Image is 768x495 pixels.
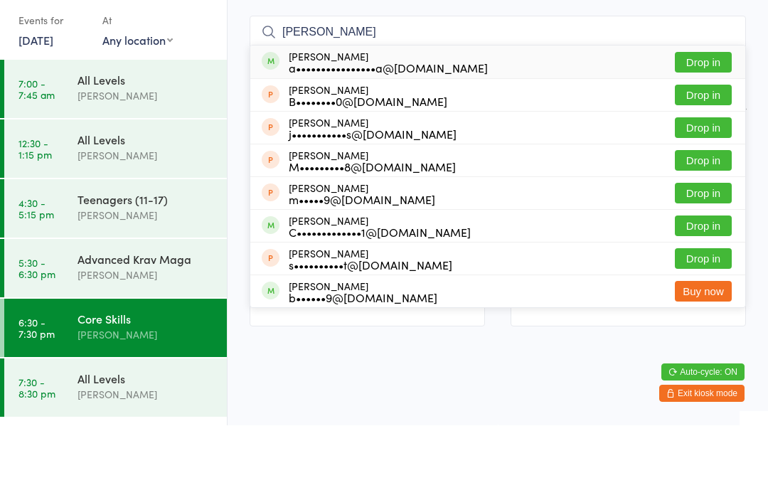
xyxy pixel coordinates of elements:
div: [PERSON_NAME] [289,317,452,340]
time: 6:30 - 7:30 pm [18,386,55,409]
button: Drop in [675,154,732,175]
div: [PERSON_NAME] [78,456,215,472]
time: 4:30 - 5:15 pm [18,267,54,289]
button: Exit kiosk mode [659,454,745,472]
a: 12:30 -1:15 pmAll Levels[PERSON_NAME] [4,189,227,247]
button: Drop in [675,220,732,240]
span: [DATE] 6:30pm [250,9,724,23]
a: 6:30 -7:30 pmCore Skills[PERSON_NAME] [4,368,227,427]
span: Adults [250,51,746,65]
button: Drop in [675,122,732,142]
div: j•••••••••••s@[DOMAIN_NAME] [289,198,457,209]
span: [GEOGRAPHIC_DATA] [250,37,724,51]
div: [PERSON_NAME] [78,396,215,412]
div: All Levels [78,440,215,456]
div: All Levels [78,142,215,157]
div: [PERSON_NAME] [289,284,471,307]
time: 5:30 - 6:30 pm [18,326,55,349]
div: a••••••••••••••••a@[DOMAIN_NAME] [289,132,488,143]
button: Drop in [675,252,732,273]
time: 12:30 - 1:15 pm [18,207,52,230]
div: M•••••••••8@[DOMAIN_NAME] [289,230,456,242]
div: m•••••9@[DOMAIN_NAME] [289,263,435,275]
div: C•••••••••••••1@[DOMAIN_NAME] [289,296,471,307]
time: 7:30 - 8:30 pm [18,446,55,469]
div: [PERSON_NAME] [78,277,215,293]
div: [PERSON_NAME] [289,252,435,275]
div: Events for [18,78,88,102]
div: Teenagers (11-17) [78,261,215,277]
input: Search [250,85,746,118]
div: Advanced Krav Maga [78,321,215,336]
button: Drop in [675,318,732,339]
div: Any location [102,102,173,117]
div: All Levels [78,201,215,217]
div: [PERSON_NAME] [289,120,488,143]
div: [PERSON_NAME] [78,336,215,353]
button: Drop in [675,285,732,306]
div: B••••••••0@[DOMAIN_NAME] [289,165,447,176]
div: [PERSON_NAME] [78,217,215,233]
div: [PERSON_NAME] [289,186,457,209]
button: Auto-cycle: ON [661,433,745,450]
img: Krav Maga Defence Institute [14,11,68,64]
a: [DATE] [18,102,53,117]
div: b••••••9@[DOMAIN_NAME] [289,361,437,373]
div: [PERSON_NAME] [78,157,215,174]
button: Buy now [675,351,732,371]
div: [PERSON_NAME] [289,154,447,176]
a: 7:30 -8:30 pmAll Levels[PERSON_NAME] [4,428,227,486]
div: At [102,78,173,102]
div: [PERSON_NAME] [289,219,456,242]
div: [PERSON_NAME] [289,350,437,373]
a: 4:30 -5:15 pmTeenagers (11-17)[PERSON_NAME] [4,249,227,307]
a: 7:00 -7:45 amAll Levels[PERSON_NAME] [4,129,227,188]
div: s••••••••••t@[DOMAIN_NAME] [289,329,452,340]
span: [PERSON_NAME] [250,23,724,37]
a: 5:30 -6:30 pmAdvanced Krav Maga[PERSON_NAME] [4,309,227,367]
div: Core Skills [78,380,215,396]
time: 7:00 - 7:45 am [18,147,55,170]
button: Drop in [675,187,732,208]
